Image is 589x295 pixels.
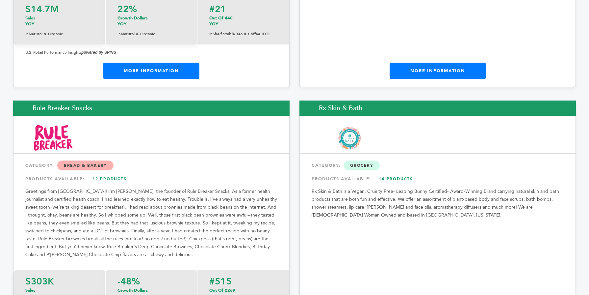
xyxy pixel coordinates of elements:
span: Bread & Bakery [57,161,114,170]
div: PRODUCTS AVAILABLE: [25,173,277,185]
p: -48% [117,277,185,286]
p: Out of 440 [209,15,277,27]
span: in [209,31,213,37]
div: CATEGORY: [312,160,564,171]
p: Growth Dollars [117,15,185,27]
img: Rx Skin & Bath [319,127,380,149]
div: CATEGORY: [25,160,277,171]
a: More Information [390,63,486,79]
p: #515 [209,277,277,286]
h2: Rule Breaker Snacks [13,101,290,116]
p: Sales [25,15,93,27]
img: Rule Breaker Snacks [33,124,74,152]
strong: powered by SPINS [81,50,116,55]
p: Greetings from [GEOGRAPHIC_DATA]! I'm [PERSON_NAME], the founder of Rule Breaker Snacks. As a for... [25,188,277,259]
a: More Information [103,63,199,79]
span: YOY [209,21,218,27]
p: #21 [209,5,277,14]
h2: Rx Skin & Bath [299,101,576,116]
a: 12 Products [87,173,133,185]
p: 22% [117,5,185,14]
p: Shelf Stable Tea & Coffee RTD [209,30,277,38]
p: $14.7M [25,5,93,14]
span: in [117,31,121,37]
p: $303K [25,277,93,286]
div: PRODUCTS AVAILABLE: [312,173,564,185]
span: YOY [25,21,34,27]
p: Natural & Organic [25,30,93,38]
p: Natural & Organic [117,30,185,38]
span: Grocery [344,161,380,170]
span: YOY [117,21,126,27]
a: 14 Products [373,173,419,185]
p: Rx Skin & Bath is a Vegan, Cruelty Free- Leaping Bunny Certified- Award-Winning Brand carrying na... [312,188,564,219]
span: in [25,31,29,37]
p: U.S. Retail Performance Insights [25,48,277,56]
